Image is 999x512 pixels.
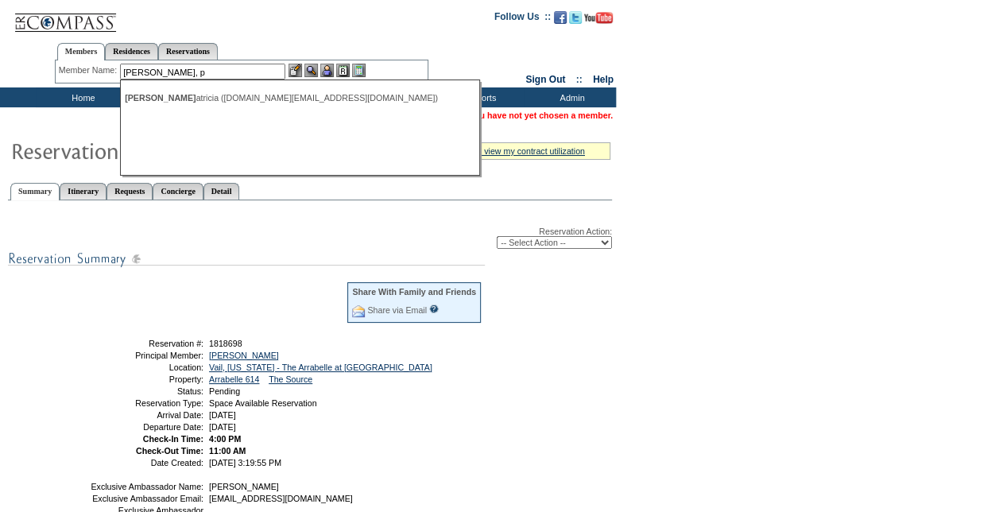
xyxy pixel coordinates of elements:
span: 4:00 PM [209,434,241,444]
td: Principal Member: [90,351,203,360]
a: Follow us on Twitter [569,16,582,25]
a: Detail [203,183,240,200]
span: :: [576,74,583,85]
a: Summary [10,183,60,200]
span: [PERSON_NAME] [125,93,196,103]
span: 11:00 AM [209,446,246,456]
span: [DATE] [209,410,236,420]
span: You have not yet chosen a member. [470,111,613,120]
a: Share via Email [367,305,427,315]
a: Help [593,74,614,85]
a: Concierge [153,183,203,200]
div: Share With Family and Friends [352,287,476,297]
span: [DATE] 3:19:55 PM [209,458,281,467]
a: Sign Out [525,74,565,85]
img: View [304,64,318,77]
td: Admin [525,87,616,107]
td: Arrival Date: [90,410,203,420]
a: Requests [106,183,153,200]
td: Home [36,87,127,107]
img: Impersonate [320,64,334,77]
a: Vail, [US_STATE] - The Arrabelle at [GEOGRAPHIC_DATA] [209,363,432,372]
a: The Source [269,374,312,384]
div: Member Name: [59,64,120,77]
img: Follow us on Twitter [569,11,582,24]
img: subTtlResSummary.gif [8,249,485,269]
td: Location: [90,363,203,372]
td: Departure Date: [90,422,203,432]
img: Become our fan on Facebook [554,11,567,24]
a: Itinerary [60,183,106,200]
div: atricia ([DOMAIN_NAME][EMAIL_ADDRESS][DOMAIN_NAME]) [125,93,474,103]
span: [DATE] [209,422,236,432]
a: Members [57,43,106,60]
td: Status: [90,386,203,396]
span: [EMAIL_ADDRESS][DOMAIN_NAME] [209,494,353,503]
a: Reservations [158,43,218,60]
img: Reservaton Summary [10,134,328,166]
span: [PERSON_NAME] [209,482,279,491]
td: Property: [90,374,203,384]
td: Exclusive Ambassador Name: [90,482,203,491]
span: Space Available Reservation [209,398,316,408]
a: Arrabelle 614 [209,374,259,384]
a: Subscribe to our YouTube Channel [584,16,613,25]
img: Subscribe to our YouTube Channel [584,12,613,24]
strong: Check-Out Time: [136,446,203,456]
a: Become our fan on Facebook [554,16,567,25]
img: b_edit.gif [288,64,302,77]
a: » view my contract utilization [477,146,585,156]
div: Reservation Action: [8,227,612,249]
img: Reservations [336,64,350,77]
strong: Check-In Time: [143,434,203,444]
td: Reservation Type: [90,398,203,408]
span: 1818698 [209,339,242,348]
a: Residences [105,43,158,60]
input: What is this? [429,304,439,313]
img: b_calculator.gif [352,64,366,77]
td: Reservation #: [90,339,203,348]
td: Date Created: [90,458,203,467]
td: Exclusive Ambassador Email: [90,494,203,503]
td: Follow Us :: [494,10,551,29]
a: [PERSON_NAME] [209,351,279,360]
span: Pending [209,386,240,396]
